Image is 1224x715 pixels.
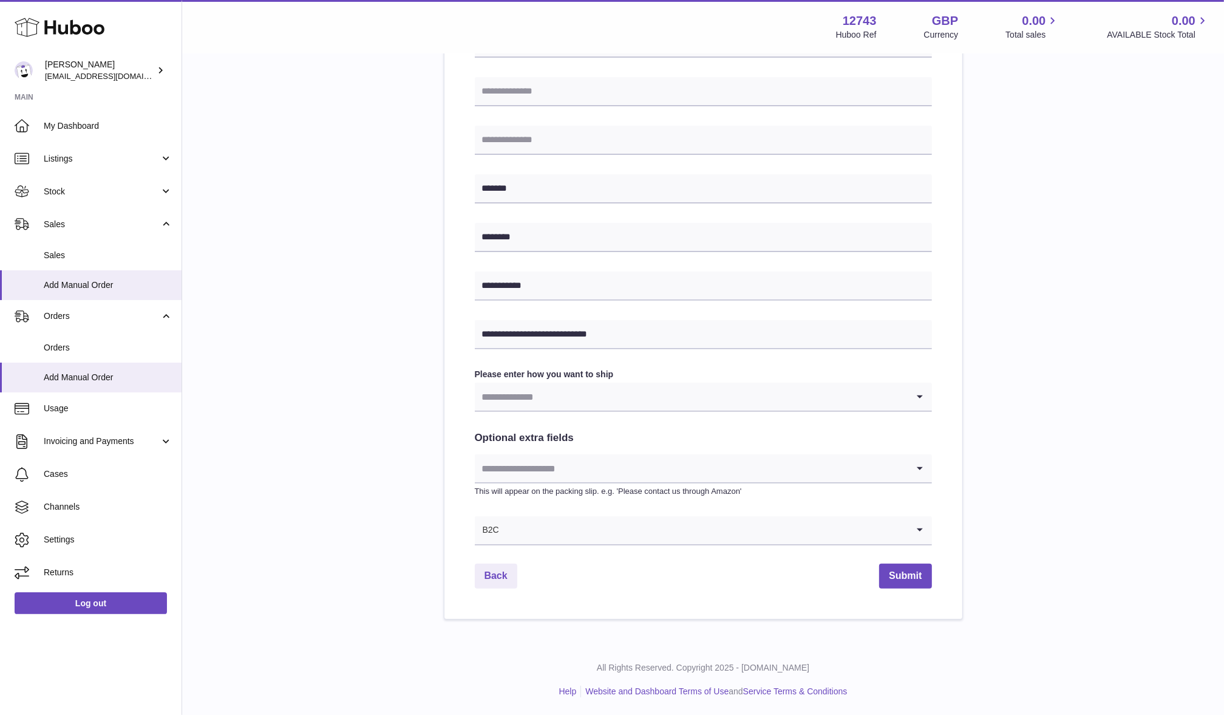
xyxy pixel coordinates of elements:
[1107,29,1209,41] span: AVAILABLE Stock Total
[581,686,847,697] li: and
[44,468,172,480] span: Cases
[475,516,932,546] div: Search for option
[44,372,172,383] span: Add Manual Order
[15,592,167,614] a: Log out
[475,516,500,544] span: B2C
[44,534,172,546] span: Settings
[475,564,517,589] a: Back
[44,436,160,447] span: Invoicing and Payments
[836,29,877,41] div: Huboo Ref
[44,219,160,230] span: Sales
[192,662,1214,674] p: All Rights Reserved. Copyright 2025 - [DOMAIN_NAME]
[475,383,908,411] input: Search for option
[475,454,932,484] div: Search for option
[1172,13,1195,29] span: 0.00
[44,403,172,414] span: Usage
[44,120,172,132] span: My Dashboard
[1107,13,1209,41] a: 0.00 AVAILABLE Stock Total
[932,13,958,29] strong: GBP
[924,29,959,41] div: Currency
[585,686,729,696] a: Website and Dashboard Terms of Use
[475,369,932,380] label: Please enter how you want to ship
[44,250,172,261] span: Sales
[44,279,172,291] span: Add Manual Order
[44,501,172,513] span: Channels
[44,342,172,354] span: Orders
[559,686,577,696] a: Help
[743,686,848,696] a: Service Terms & Conditions
[44,186,160,197] span: Stock
[15,61,33,80] img: al@vital-drinks.co.uk
[44,310,160,322] span: Orders
[44,153,160,165] span: Listings
[475,431,932,445] h2: Optional extra fields
[45,59,154,82] div: [PERSON_NAME]
[44,567,172,578] span: Returns
[475,486,932,497] p: This will appear on the packing slip. e.g. 'Please contact us through Amazon'
[475,454,908,482] input: Search for option
[500,516,908,544] input: Search for option
[843,13,877,29] strong: 12743
[1022,13,1046,29] span: 0.00
[45,71,178,81] span: [EMAIL_ADDRESS][DOMAIN_NAME]
[879,564,931,589] button: Submit
[1005,13,1059,41] a: 0.00 Total sales
[475,383,932,412] div: Search for option
[1005,29,1059,41] span: Total sales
